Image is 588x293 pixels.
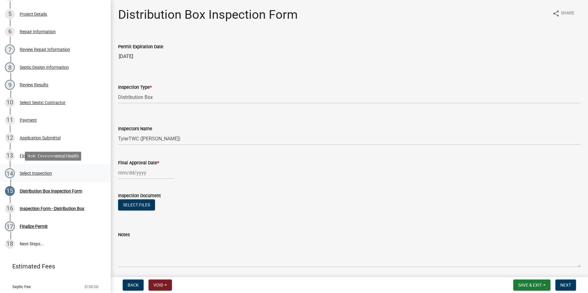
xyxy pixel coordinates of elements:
[20,206,84,211] div: Inspection Form - Distribution Box
[5,260,101,272] a: Estimated Fees
[20,12,47,16] div: Project Details
[5,80,15,90] div: 9
[20,118,37,122] div: Payment
[12,285,31,289] span: Septic Fee
[128,283,139,287] span: Back
[5,62,15,72] div: 8
[118,7,298,22] h1: Distribution Box Inspection Form
[513,279,550,291] button: Save & Exit
[20,100,66,105] div: Select Septic Contractor
[153,283,163,287] span: Void
[20,189,82,193] div: Distribution Box Inspection Form
[561,10,574,17] span: Share
[118,233,130,237] label: Notes
[149,279,172,291] button: Void
[5,45,15,54] div: 7
[118,199,155,210] button: Select files
[20,224,48,229] div: Finalize Permit
[518,283,542,287] span: Save & Exit
[5,98,15,107] div: 10
[118,161,159,165] label: Final Approval Date
[118,194,161,198] label: Inspection Document
[5,133,15,143] div: 12
[5,27,15,37] div: 6
[85,285,98,289] span: $150.00
[5,9,15,19] div: 5
[25,152,81,161] div: Role: Environmental Health
[555,279,576,291] button: Next
[552,10,560,17] i: share
[20,154,55,158] div: Final Septic Permit
[20,47,70,52] div: Review Repair Information
[5,115,15,125] div: 11
[20,65,69,69] div: Septic Design Information
[5,186,15,196] div: 15
[123,279,144,291] button: Back
[20,29,56,34] div: Repair Information
[5,221,15,231] div: 17
[20,83,48,87] div: Review Results
[560,283,571,287] span: Next
[5,168,15,178] div: 14
[20,171,52,175] div: Select Inspection
[118,45,163,49] label: Permit Expiration Date
[5,239,15,249] div: 18
[5,151,15,161] div: 13
[547,7,579,19] button: shareShare
[20,136,61,140] div: Application Submittal
[5,204,15,213] div: 16
[118,127,152,131] label: Inspectors Name
[118,166,174,179] input: mm/dd/yyyy
[118,85,152,90] label: Inspection Type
